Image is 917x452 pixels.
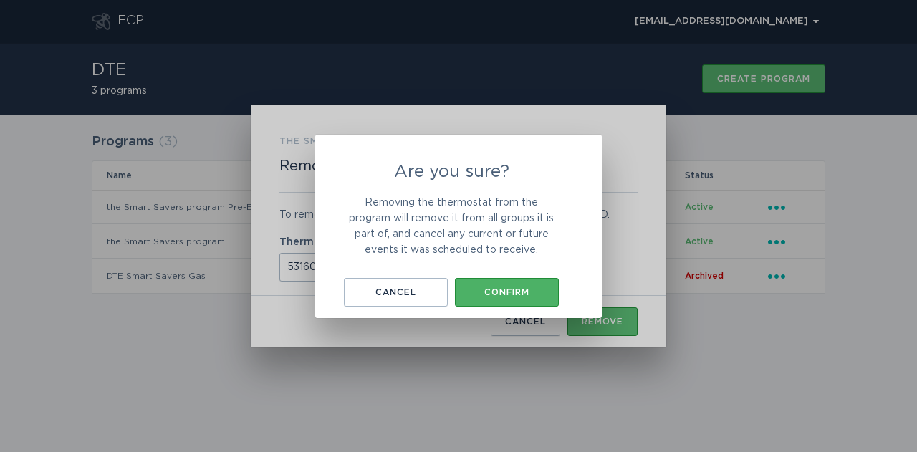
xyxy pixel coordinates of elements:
h2: Are you sure? [344,163,559,181]
button: Cancel [344,278,448,307]
p: Removing the thermostat from the program will remove it from all groups it is part of, and cancel... [344,195,559,258]
div: Cancel [351,288,441,297]
button: Confirm [455,278,559,307]
div: Confirm [462,288,552,297]
div: Are you sure? [315,135,602,318]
